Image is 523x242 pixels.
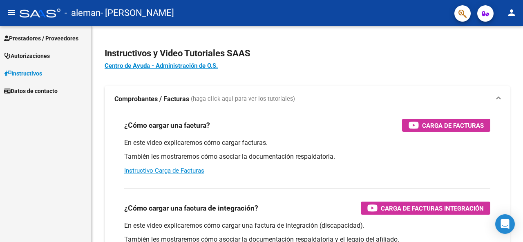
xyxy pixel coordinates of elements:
span: Autorizaciones [4,51,50,60]
div: Open Intercom Messenger [495,214,515,234]
span: Carga de Facturas Integración [381,203,484,213]
span: - aleman [65,4,101,22]
button: Carga de Facturas [402,119,490,132]
h2: Instructivos y Video Tutoriales SAAS [105,46,510,61]
span: Prestadores / Proveedores [4,34,78,43]
span: Carga de Facturas [422,120,484,131]
a: Centro de Ayuda - Administración de O.S. [105,62,218,69]
mat-icon: menu [7,8,16,18]
strong: Comprobantes / Facturas [114,95,189,104]
h3: ¿Cómo cargar una factura? [124,120,210,131]
p: En este video explicaremos cómo cargar una factura de integración (discapacidad). [124,221,490,230]
button: Carga de Facturas Integración [361,202,490,215]
p: También les mostraremos cómo asociar la documentación respaldatoria. [124,152,490,161]
mat-icon: person [507,8,516,18]
h3: ¿Cómo cargar una factura de integración? [124,202,258,214]
span: - [PERSON_NAME] [101,4,174,22]
mat-expansion-panel-header: Comprobantes / Facturas (haga click aquí para ver los tutoriales) [105,86,510,112]
a: Instructivo Carga de Facturas [124,167,204,174]
span: Instructivos [4,69,42,78]
span: (haga click aquí para ver los tutoriales) [191,95,295,104]
span: Datos de contacto [4,87,58,95]
p: En este video explicaremos cómo cargar facturas. [124,138,490,147]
